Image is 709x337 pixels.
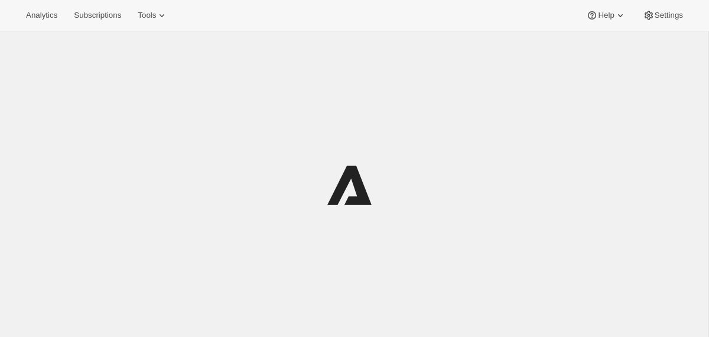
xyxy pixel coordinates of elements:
button: Help [579,7,633,24]
span: Analytics [26,11,57,20]
span: Subscriptions [74,11,121,20]
button: Tools [131,7,175,24]
button: Analytics [19,7,64,24]
span: Tools [138,11,156,20]
button: Subscriptions [67,7,128,24]
span: Help [598,11,614,20]
button: Settings [636,7,690,24]
span: Settings [655,11,683,20]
